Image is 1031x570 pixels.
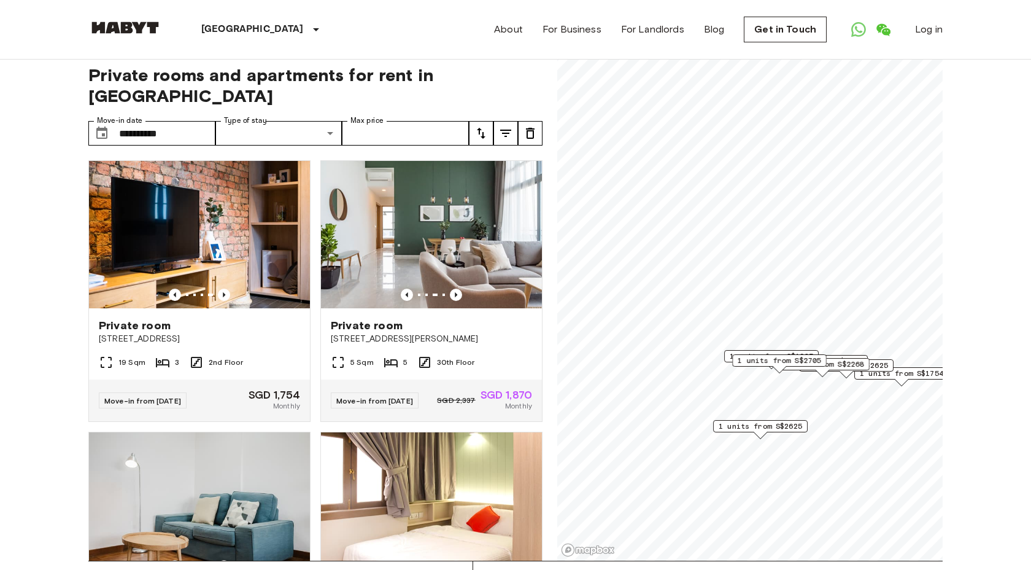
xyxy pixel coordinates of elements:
a: Previous imagePrevious imagePrivate room[STREET_ADDRESS]19 Sqm32nd FloorMove-in from [DATE]SGD 1,... [88,160,311,422]
div: Map marker [713,420,808,439]
a: Get in Touch [744,17,827,42]
div: Map marker [724,350,819,369]
a: Log in [915,22,943,37]
span: 1 units from S$1754 [860,368,943,379]
span: 30th Floor [437,357,475,368]
span: Move-in from [DATE] [336,396,413,405]
span: Move-in from [DATE] [104,396,181,405]
div: Map marker [854,367,949,386]
button: Previous image [450,289,462,301]
span: Monthly [505,400,532,412]
img: Habyt [88,21,162,34]
span: 1 units from S$1870 [779,356,862,367]
a: About [494,22,523,37]
span: Private rooms and apartments for rent in [GEOGRAPHIC_DATA] [88,64,543,106]
span: 2nd Floor [209,357,243,368]
span: 1 units from S$2705 [738,355,821,366]
span: 19 Sqm [118,357,145,368]
button: tune [518,121,543,146]
div: Map marker [773,355,868,374]
span: 1 units from S$2268 [781,359,864,370]
a: For Landlords [621,22,684,37]
button: tune [469,121,493,146]
a: Previous imagePrevious imagePrivate room[STREET_ADDRESS][PERSON_NAME]5 Sqm530th FloorMove-in from... [320,160,543,422]
a: Blog [704,22,725,37]
a: Open WhatsApp [846,17,871,42]
a: Open WeChat [871,17,895,42]
label: Max price [350,115,384,126]
div: Map marker [775,358,870,377]
button: Previous image [169,289,181,301]
span: SGD 2,337 [437,395,475,406]
span: Private room [99,318,171,333]
span: 3 [175,357,179,368]
div: Map marker [732,354,827,373]
span: 1 units from S$2625 [805,360,888,371]
label: Move-in date [97,115,142,126]
span: Monthly [273,400,300,412]
span: 5 Sqm [350,357,374,368]
button: Choose date, selected date is 4 Oct 2025 [90,121,114,146]
button: Previous image [218,289,230,301]
span: [STREET_ADDRESS][PERSON_NAME] [331,333,532,345]
label: Type of stay [224,115,267,126]
p: [GEOGRAPHIC_DATA] [201,22,304,37]
span: 1 units from S$1985 [730,351,813,362]
canvas: Map [557,50,943,561]
span: 5 [403,357,407,368]
span: [STREET_ADDRESS] [99,333,300,345]
a: Mapbox logo [561,543,615,557]
span: SGD 1,754 [249,389,300,400]
div: Map marker [799,359,894,378]
button: Previous image [401,289,413,301]
button: tune [493,121,518,146]
span: 1 units from S$2625 [719,421,802,432]
a: For Business [543,22,601,37]
span: SGD 1,870 [481,389,532,400]
img: Marketing picture of unit SG-01-027-006-02 [89,161,310,308]
span: Private room [331,318,403,333]
img: Marketing picture of unit SG-01-113-001-05 [321,161,542,308]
